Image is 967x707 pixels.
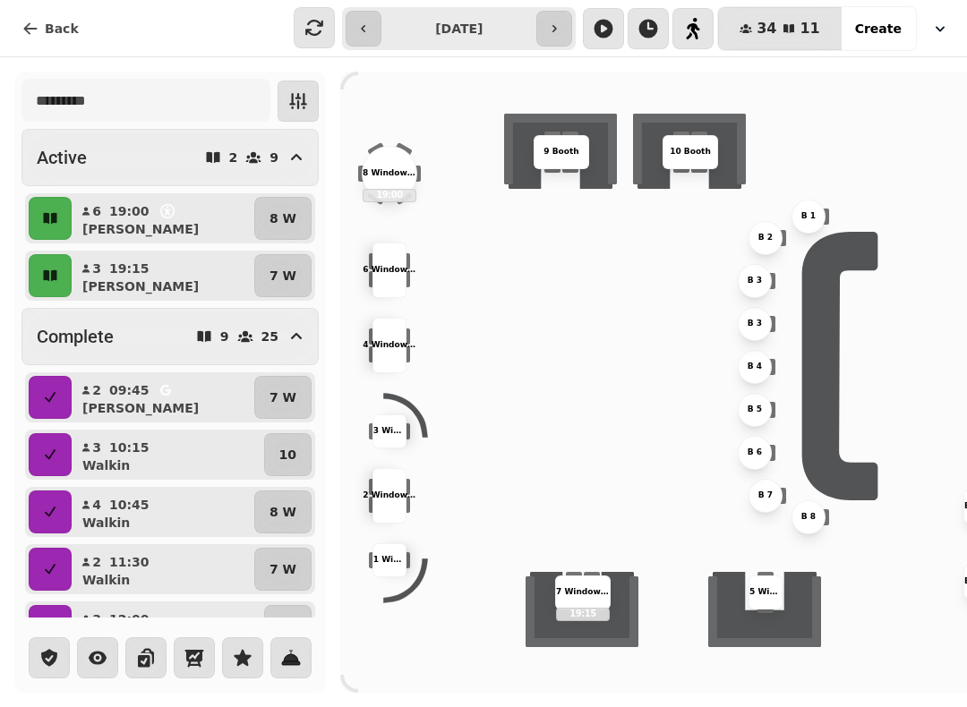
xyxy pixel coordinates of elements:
[800,21,819,36] span: 11
[748,447,762,459] p: B 6
[261,330,278,343] p: 25
[254,490,312,533] button: 8 W
[748,361,762,373] p: B 4
[801,511,816,524] p: B 8
[220,330,229,343] p: 9
[82,220,199,238] p: [PERSON_NAME]
[363,167,416,180] p: 8 Window Booth
[279,446,296,464] p: 10
[855,22,902,35] span: Create
[75,433,261,476] button: 310:15Walkin
[363,490,416,502] p: 2 Window Booth
[749,586,782,599] p: 5 Window Table
[91,439,102,456] p: 3
[21,308,319,365] button: Complete925
[270,209,296,227] p: 8 W
[670,146,711,158] p: 10 Booth
[75,605,261,648] button: 312:00
[82,514,130,532] p: Walkin
[109,610,150,628] p: 12:00
[109,202,150,220] p: 19:00
[82,277,199,295] p: [PERSON_NAME]
[264,433,312,476] button: 10
[45,22,79,35] span: Back
[748,275,762,287] p: B 3
[254,548,312,591] button: 7 W
[75,254,251,297] button: 319:15[PERSON_NAME]
[363,339,416,352] p: 4 Window Table
[363,264,416,277] p: 6 Window Booth
[82,571,130,589] p: Walkin
[91,202,102,220] p: 6
[75,376,251,419] button: 209:45[PERSON_NAME]
[748,318,762,330] p: B 3
[270,560,296,578] p: 7 W
[270,503,296,521] p: 8 W
[109,553,150,571] p: 11:30
[109,260,150,277] p: 19:15
[264,605,312,648] button: 10
[270,151,278,164] p: 9
[364,190,415,201] p: 19:00
[841,7,916,50] button: Create
[82,399,199,417] p: [PERSON_NAME]
[543,146,578,158] p: 9 Booth
[270,267,296,285] p: 7 W
[7,11,93,47] button: Back
[21,129,319,186] button: Active29
[109,496,150,514] p: 10:45
[718,7,842,50] button: 3411
[270,388,296,406] p: 7 W
[37,324,114,349] h2: Complete
[254,376,312,419] button: 7 W
[75,197,251,240] button: 619:00[PERSON_NAME]
[757,21,776,36] span: 34
[758,490,773,502] p: B 7
[91,381,102,399] p: 2
[373,425,406,438] p: 3 Window Table
[37,145,87,170] h2: Active
[373,554,406,566] p: 1 Window Booth
[91,496,102,514] p: 4
[229,151,238,164] p: 2
[75,548,251,591] button: 211:30Walkin
[109,381,150,399] p: 09:45
[75,490,251,533] button: 410:45Walkin
[109,439,150,456] p: 10:15
[748,404,762,416] p: B 5
[801,210,816,223] p: B 1
[557,609,609,620] p: 19:15
[556,586,610,599] p: 7 Window Booth
[91,553,102,571] p: 2
[254,254,312,297] button: 7 W
[91,610,102,628] p: 3
[254,197,312,240] button: 8 W
[91,260,102,277] p: 3
[82,456,130,474] p: Walkin
[758,232,773,244] p: B 2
